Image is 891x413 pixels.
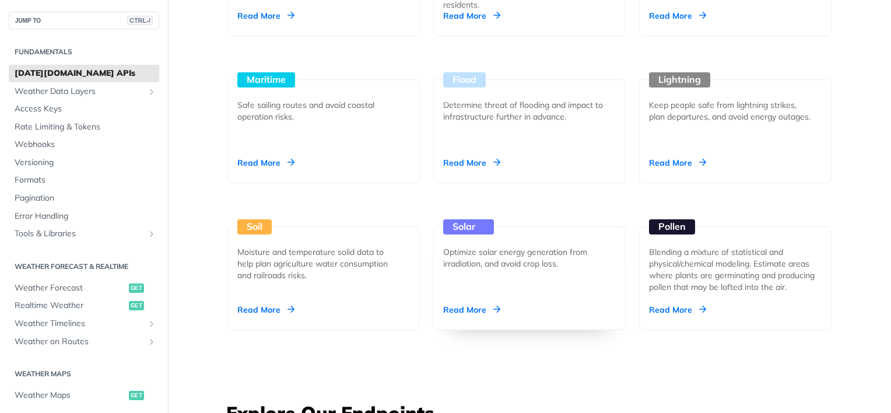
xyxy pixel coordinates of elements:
[147,229,156,239] button: Show subpages for Tools & Libraries
[9,225,159,243] a: Tools & LibrariesShow subpages for Tools & Libraries
[237,304,294,316] div: Read More
[9,136,159,153] a: Webhooks
[15,390,126,401] span: Weather Maps
[649,157,706,169] div: Read More
[223,36,425,183] a: Maritime Safe sailing routes and avoid coastal operation risks. Read More
[147,319,156,328] button: Show subpages for Weather Timelines
[9,208,159,225] a: Error Handling
[15,336,144,348] span: Weather on Routes
[15,174,156,186] span: Formats
[429,36,630,183] a: Flood Determine threat of flooding and impact to infrastructure further in advance. Read More
[237,72,295,87] div: Maritime
[9,369,159,379] h2: Weather Maps
[649,72,710,87] div: Lightning
[649,304,706,316] div: Read More
[15,300,126,311] span: Realtime Weather
[129,283,144,293] span: get
[9,387,159,404] a: Weather Mapsget
[443,304,500,316] div: Read More
[443,99,606,123] div: Determine threat of flooding and impact to infrastructure further in advance.
[649,246,822,293] div: Blending a mixture of statistical and physical/chemical modeling. Estimate areas where plants are...
[15,282,126,294] span: Weather Forecast
[237,246,401,281] div: Moisture and temperature solid data to help plan agriculture water consumption and railroads risks.
[9,171,159,189] a: Formats
[634,36,836,183] a: Lightning Keep people safe from lightning strikes, plan departures, and avoid energy outages. Rea...
[15,121,156,133] span: Rate Limiting & Tokens
[15,318,144,330] span: Weather Timelines
[429,183,630,330] a: Solar Optimize solar energy generation from irradiation, and avoid crop loss. Read More
[443,10,500,22] div: Read More
[9,333,159,351] a: Weather on RoutesShow subpages for Weather on Routes
[223,183,425,330] a: Soil Moisture and temperature solid data to help plan agriculture water consumption and railroads...
[237,157,294,169] div: Read More
[237,10,294,22] div: Read More
[15,157,156,169] span: Versioning
[649,99,812,123] div: Keep people safe from lightning strikes, plan departures, and avoid energy outages.
[15,192,156,204] span: Pagination
[9,261,159,272] h2: Weather Forecast & realtime
[237,219,272,235] div: Soil
[147,337,156,346] button: Show subpages for Weather on Routes
[15,103,156,115] span: Access Keys
[634,183,836,330] a: Pollen Blending a mixture of statistical and physical/chemical modeling. Estimate areas where pla...
[443,246,606,269] div: Optimize solar energy generation from irradiation, and avoid crop loss.
[127,16,153,25] span: CTRL-/
[9,12,159,29] button: JUMP TOCTRL-/
[15,86,144,97] span: Weather Data Layers
[9,100,159,118] a: Access Keys
[15,228,144,240] span: Tools & Libraries
[9,297,159,314] a: Realtime Weatherget
[649,219,695,235] div: Pollen
[237,99,401,123] div: Safe sailing routes and avoid coastal operation risks.
[9,83,159,100] a: Weather Data LayersShow subpages for Weather Data Layers
[9,190,159,207] a: Pagination
[15,68,156,79] span: [DATE][DOMAIN_NAME] APIs
[9,315,159,332] a: Weather TimelinesShow subpages for Weather Timelines
[147,87,156,96] button: Show subpages for Weather Data Layers
[443,157,500,169] div: Read More
[9,154,159,171] a: Versioning
[129,301,144,310] span: get
[443,219,494,235] div: Solar
[9,47,159,57] h2: Fundamentals
[9,279,159,297] a: Weather Forecastget
[649,10,706,22] div: Read More
[443,72,486,87] div: Flood
[9,65,159,82] a: [DATE][DOMAIN_NAME] APIs
[9,118,159,136] a: Rate Limiting & Tokens
[129,391,144,400] span: get
[15,211,156,222] span: Error Handling
[15,139,156,150] span: Webhooks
